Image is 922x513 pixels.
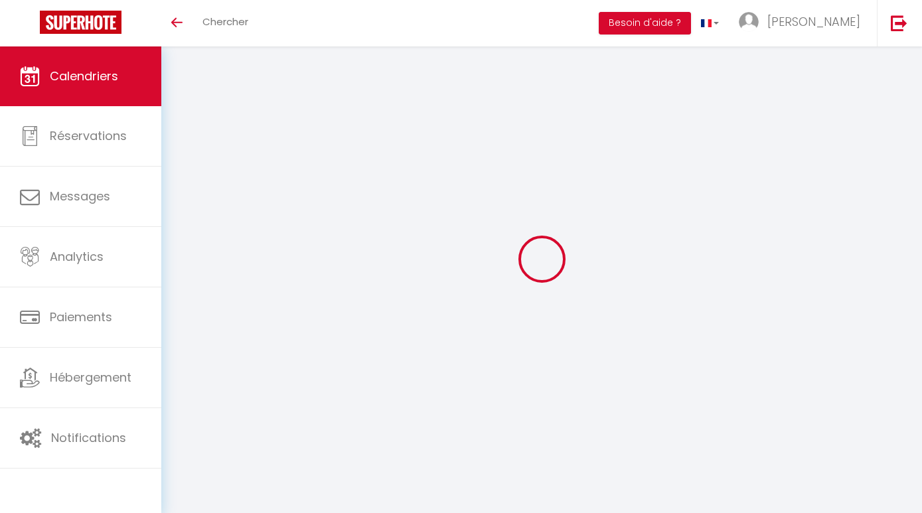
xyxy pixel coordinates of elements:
span: [PERSON_NAME] [767,13,860,30]
span: Hébergement [50,369,131,386]
span: Analytics [50,248,104,265]
span: Notifications [51,429,126,446]
span: Paiements [50,309,112,325]
img: Super Booking [40,11,121,34]
span: Messages [50,188,110,204]
img: logout [891,15,907,31]
img: ... [739,12,759,32]
button: Besoin d'aide ? [599,12,691,35]
span: Chercher [202,15,248,29]
span: Calendriers [50,68,118,84]
span: Réservations [50,127,127,144]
